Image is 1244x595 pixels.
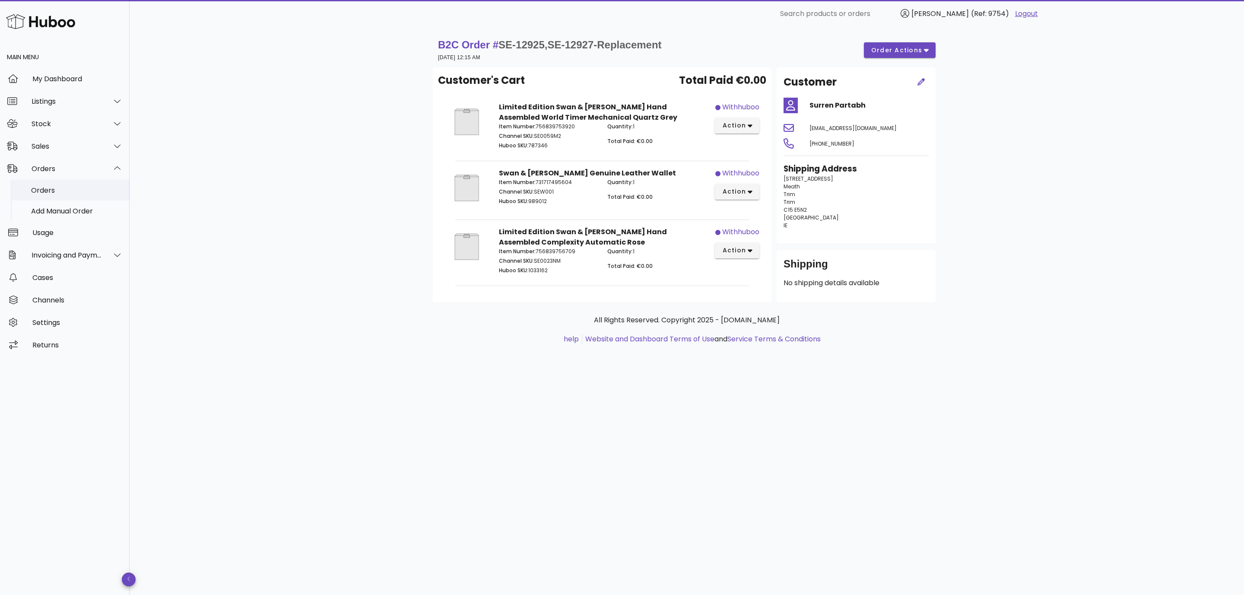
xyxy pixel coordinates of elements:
span: Quantity: [607,248,633,255]
span: Trim [784,198,795,206]
p: 989012 [499,197,597,205]
span: Total Paid: €0.00 [607,137,653,145]
p: All Rights Reserved. Copyright 2025 - [DOMAIN_NAME] [440,315,934,325]
div: My Dashboard [32,75,123,83]
p: 756839756709 [499,248,597,255]
div: Returns [32,341,123,349]
div: withhuboo [722,168,759,178]
span: Meath [784,183,800,190]
p: 1 [607,123,705,130]
span: Total Paid €0.00 [679,73,766,88]
strong: Limited Edition Swan & [PERSON_NAME] Hand Assembled Complexity Automatic Rose [499,227,667,247]
span: Item Number: [499,123,536,130]
div: Listings [32,97,102,105]
div: Usage [32,229,123,237]
span: [EMAIL_ADDRESS][DOMAIN_NAME] [809,124,897,132]
span: order actions [871,46,923,55]
button: action [715,184,759,200]
div: Stock [32,120,102,128]
span: Huboo SKU: [499,197,528,205]
span: (Ref: 9754) [971,9,1009,19]
button: action [715,243,759,258]
span: Quantity: [607,178,633,186]
a: help [564,334,579,344]
div: Orders [32,165,102,173]
span: Total Paid: €0.00 [607,193,653,200]
span: Huboo SKU: [499,267,528,274]
span: [PERSON_NAME] [911,9,969,19]
div: Orders [31,186,123,194]
h2: Customer [784,74,837,90]
div: withhuboo [722,227,759,237]
span: action [722,187,746,196]
span: Item Number: [499,248,536,255]
span: SE-12925,SE-12927-Replacement [498,39,662,51]
p: 787346 [499,142,597,150]
strong: Limited Edition Swan & [PERSON_NAME] Hand Assembled World Timer Mechanical Quartz Grey [499,102,677,122]
span: Channel SKU: [499,132,534,140]
span: action [722,121,746,130]
span: C15 E5N2 [784,206,807,213]
div: Add Manual Order [31,207,123,215]
img: Huboo Logo [6,12,75,31]
h4: Surren Partabh [809,100,929,111]
span: [GEOGRAPHIC_DATA] [784,214,839,221]
span: [PHONE_NUMBER] [809,140,854,147]
div: Shipping [784,257,929,278]
h3: Shipping Address [784,163,929,175]
p: SEW001 [499,188,597,196]
strong: B2C Order # [438,39,662,51]
p: No shipping details available [784,278,929,288]
div: withhuboo [722,102,759,112]
div: Invoicing and Payments [32,251,102,259]
p: 731717495604 [499,178,597,186]
button: action [715,118,759,134]
div: Channels [32,296,123,304]
li: and [582,334,821,344]
p: 1 [607,178,705,186]
p: 1033162 [499,267,597,274]
a: Service Terms & Conditions [727,334,821,344]
small: [DATE] 12:15 AM [438,54,480,60]
a: Logout [1015,9,1038,19]
div: Sales [32,142,102,150]
img: Product Image [445,102,489,142]
p: 1 [607,248,705,255]
p: 756839753920 [499,123,597,130]
strong: Swan & [PERSON_NAME] Genuine Leather Wallet [499,168,676,178]
span: IE [784,222,787,229]
span: Channel SKU: [499,188,534,195]
span: Quantity: [607,123,633,130]
span: Customer's Cart [438,73,525,88]
span: [STREET_ADDRESS] [784,175,833,182]
span: action [722,246,746,255]
img: Product Image [445,227,489,267]
button: order actions [864,42,936,58]
a: Website and Dashboard Terms of Use [585,334,714,344]
span: Item Number: [499,178,536,186]
img: Product Image [445,168,489,208]
p: SE0023NM [499,257,597,265]
span: Trim [784,191,795,198]
div: Settings [32,318,123,327]
span: Total Paid: €0.00 [607,262,653,270]
span: Channel SKU: [499,257,534,264]
span: Huboo SKU: [499,142,528,149]
div: Cases [32,274,123,282]
p: SE0059M2 [499,132,597,140]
